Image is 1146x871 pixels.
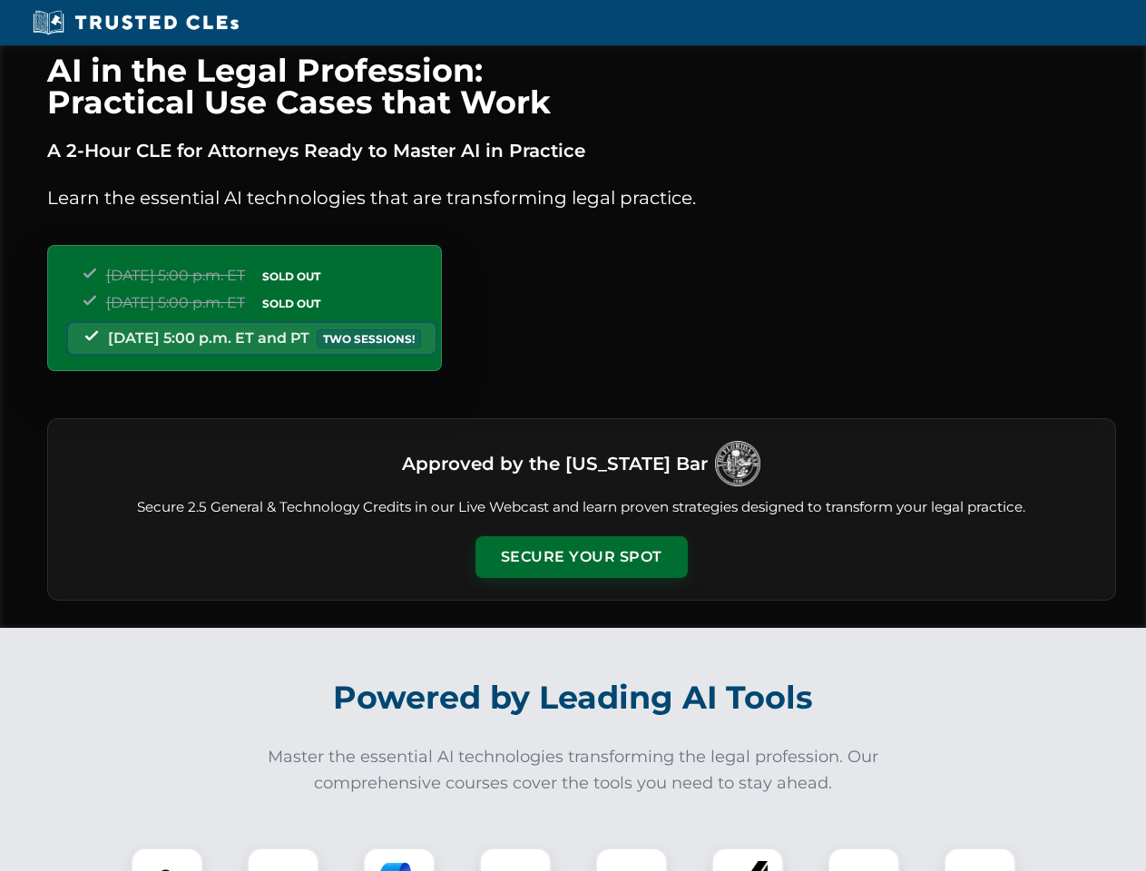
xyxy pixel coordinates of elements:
h3: Approved by the [US_STATE] Bar [402,447,708,480]
img: Trusted CLEs [27,9,244,36]
h1: AI in the Legal Profession: Practical Use Cases that Work [47,54,1116,118]
p: A 2-Hour CLE for Attorneys Ready to Master AI in Practice [47,136,1116,165]
p: Learn the essential AI technologies that are transforming legal practice. [47,183,1116,212]
h2: Powered by Leading AI Tools [71,666,1076,729]
span: SOLD OUT [256,267,327,286]
p: Secure 2.5 General & Technology Credits in our Live Webcast and learn proven strategies designed ... [70,497,1093,518]
span: [DATE] 5:00 p.m. ET [106,267,245,284]
img: Logo [715,441,760,486]
span: SOLD OUT [256,294,327,313]
button: Secure Your Spot [475,536,688,578]
span: [DATE] 5:00 p.m. ET [106,294,245,311]
p: Master the essential AI technologies transforming the legal profession. Our comprehensive courses... [256,744,891,797]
